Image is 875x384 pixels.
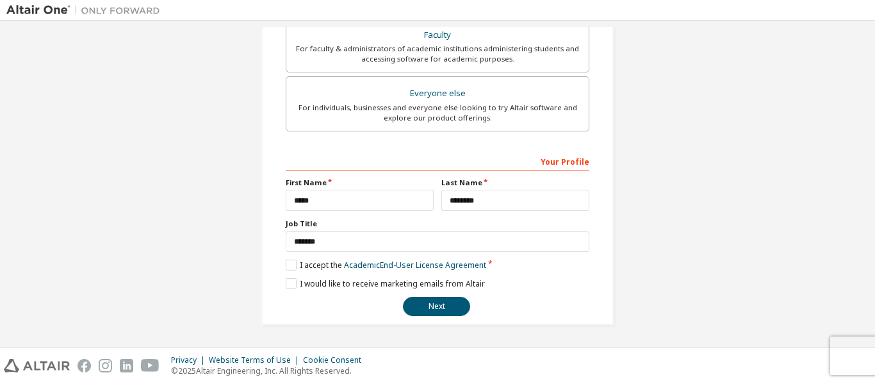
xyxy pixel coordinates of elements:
img: altair_logo.svg [4,359,70,372]
div: For individuals, businesses and everyone else looking to try Altair software and explore our prod... [294,103,581,123]
button: Next [403,297,470,316]
div: Everyone else [294,85,581,103]
div: Your Profile [286,151,589,171]
img: facebook.svg [78,359,91,372]
label: Job Title [286,219,589,229]
label: First Name [286,178,434,188]
div: Cookie Consent [303,355,369,365]
img: instagram.svg [99,359,112,372]
label: I would like to receive marketing emails from Altair [286,278,485,289]
div: Website Terms of Use [209,355,303,365]
img: linkedin.svg [120,359,133,372]
div: For faculty & administrators of academic institutions administering students and accessing softwa... [294,44,581,64]
a: Academic End-User License Agreement [344,260,486,271]
label: Last Name [441,178,589,188]
p: © 2025 Altair Engineering, Inc. All Rights Reserved. [171,365,369,376]
img: youtube.svg [141,359,159,372]
div: Privacy [171,355,209,365]
label: I accept the [286,260,486,271]
div: Faculty [294,26,581,44]
img: Altair One [6,4,167,17]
